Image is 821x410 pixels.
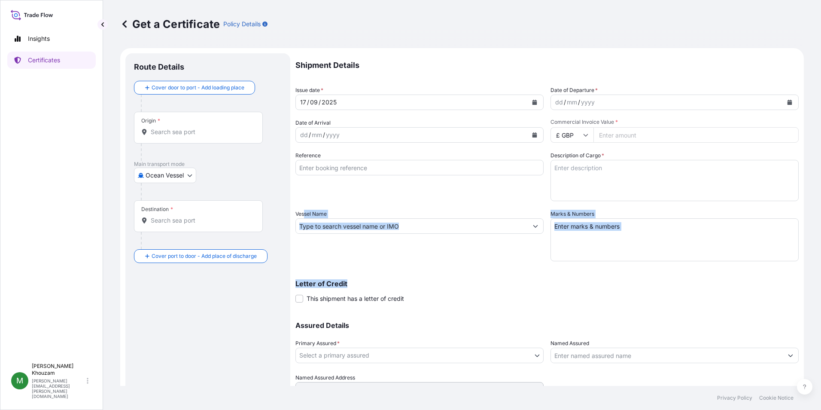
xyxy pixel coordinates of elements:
button: Cover door to port - Add loading place [134,81,255,95]
p: Letter of Credit [295,280,799,287]
input: Type to search vessel name or IMO [296,218,528,234]
div: day, [299,130,309,140]
button: Select a primary assured [295,348,544,363]
span: Cover port to door - Add place of discharge [152,252,257,260]
button: Calendar [528,95,541,109]
span: Issue date [295,86,323,95]
div: year, [325,130,341,140]
button: Show suggestions [528,218,543,234]
span: M [16,376,23,385]
span: Date of Departure [550,86,598,95]
div: Destination [141,206,173,213]
span: Select a primary assured [299,351,369,360]
div: / [309,130,311,140]
p: Route Details [134,62,184,72]
input: Origin [151,128,252,136]
input: Assured Name [551,348,783,363]
span: Ocean Vessel [146,171,184,180]
div: / [323,130,325,140]
label: Named Assured Address [295,373,355,382]
p: Policy Details [223,20,261,28]
label: Description of Cargo [550,151,604,160]
input: Enter booking reference [295,160,544,175]
div: Origin [141,117,160,124]
button: Calendar [528,128,541,142]
label: Marks & Numbers [550,210,594,218]
div: day, [299,97,307,107]
label: Reference [295,151,321,160]
input: Enter amount [593,127,799,143]
button: Show suggestions [783,348,798,363]
span: Primary Assured [295,339,340,348]
button: Cover port to door - Add place of discharge [134,249,268,263]
div: month, [309,97,319,107]
p: [PERSON_NAME] Khouzam [32,363,85,376]
label: Named Assured [550,339,589,348]
button: Select transport [134,168,196,183]
div: / [307,97,309,107]
a: Cookie Notice [759,395,794,401]
p: Assured Details [295,322,799,329]
span: Commercial Invoice Value [550,119,799,125]
span: Date of Arrival [295,119,331,127]
p: Certificates [28,56,60,64]
p: Shipment Details [295,53,799,77]
label: Vessel Name [295,210,327,218]
a: Certificates [7,52,96,69]
div: / [564,97,566,107]
p: Get a Certificate [120,17,220,31]
div: month, [311,130,323,140]
div: / [578,97,580,107]
p: Main transport mode [134,161,282,168]
a: Insights [7,30,96,47]
div: / [319,97,321,107]
span: This shipment has a letter of credit [307,294,404,303]
div: year, [580,97,596,107]
a: Privacy Policy [717,395,752,401]
div: year, [321,97,338,107]
div: day, [554,97,564,107]
button: Calendar [783,95,797,109]
p: Insights [28,34,50,43]
input: Destination [151,216,252,225]
span: Cover door to port - Add loading place [152,83,244,92]
p: [PERSON_NAME][EMAIL_ADDRESS][PERSON_NAME][DOMAIN_NAME] [32,378,85,399]
div: month, [566,97,578,107]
